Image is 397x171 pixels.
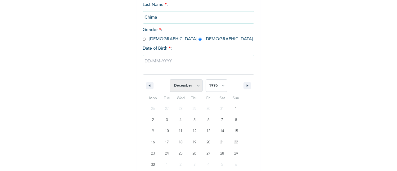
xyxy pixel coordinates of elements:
button: 10 [160,126,174,137]
span: 5 [194,115,195,126]
button: 14 [215,126,229,137]
span: 29 [234,148,238,159]
span: 19 [193,137,196,148]
button: 17 [160,137,174,148]
button: 20 [201,137,215,148]
span: 28 [220,148,224,159]
button: 2 [146,115,160,126]
span: 30 [151,159,155,170]
button: 21 [215,137,229,148]
button: 24 [160,148,174,159]
span: 27 [207,148,210,159]
button: 4 [174,115,188,126]
button: 6 [201,115,215,126]
button: 7 [215,115,229,126]
button: 26 [188,148,202,159]
span: Fri [201,93,215,103]
span: 14 [220,126,224,137]
button: 19 [188,137,202,148]
span: 20 [207,137,210,148]
span: 6 [207,115,209,126]
span: 25 [179,148,182,159]
button: 23 [146,148,160,159]
button: 27 [201,148,215,159]
span: Last Name : [143,2,254,20]
span: 15 [234,126,238,137]
span: 13 [207,126,210,137]
span: Sun [229,93,243,103]
button: 16 [146,137,160,148]
button: 1 [229,103,243,115]
span: 11 [179,126,182,137]
button: 8 [229,115,243,126]
span: 21 [220,137,224,148]
button: 28 [215,148,229,159]
span: Sat [215,93,229,103]
span: 7 [221,115,223,126]
span: 10 [165,126,169,137]
span: 22 [234,137,238,148]
span: 9 [152,126,154,137]
button: 22 [229,137,243,148]
span: 18 [179,137,182,148]
span: Tue [160,93,174,103]
span: Date of Birth : [143,45,172,52]
button: 13 [201,126,215,137]
button: 11 [174,126,188,137]
span: 8 [235,115,237,126]
span: Wed [174,93,188,103]
button: 3 [160,115,174,126]
span: 17 [165,137,169,148]
button: 5 [188,115,202,126]
span: 26 [193,148,196,159]
button: 15 [229,126,243,137]
span: 3 [166,115,168,126]
span: Thu [188,93,202,103]
span: Gender : [DEMOGRAPHIC_DATA] [DEMOGRAPHIC_DATA] [143,28,253,41]
span: Mon [146,93,160,103]
button: 29 [229,148,243,159]
span: 23 [151,148,155,159]
button: 30 [146,159,160,170]
input: DD-MM-YYYY [143,55,254,67]
span: 12 [193,126,196,137]
button: 18 [174,137,188,148]
span: 16 [151,137,155,148]
button: 12 [188,126,202,137]
span: 1 [235,103,237,115]
span: 2 [152,115,154,126]
span: 24 [165,148,169,159]
input: Enter your last name [143,11,254,24]
span: 4 [180,115,181,126]
button: 25 [174,148,188,159]
button: 9 [146,126,160,137]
